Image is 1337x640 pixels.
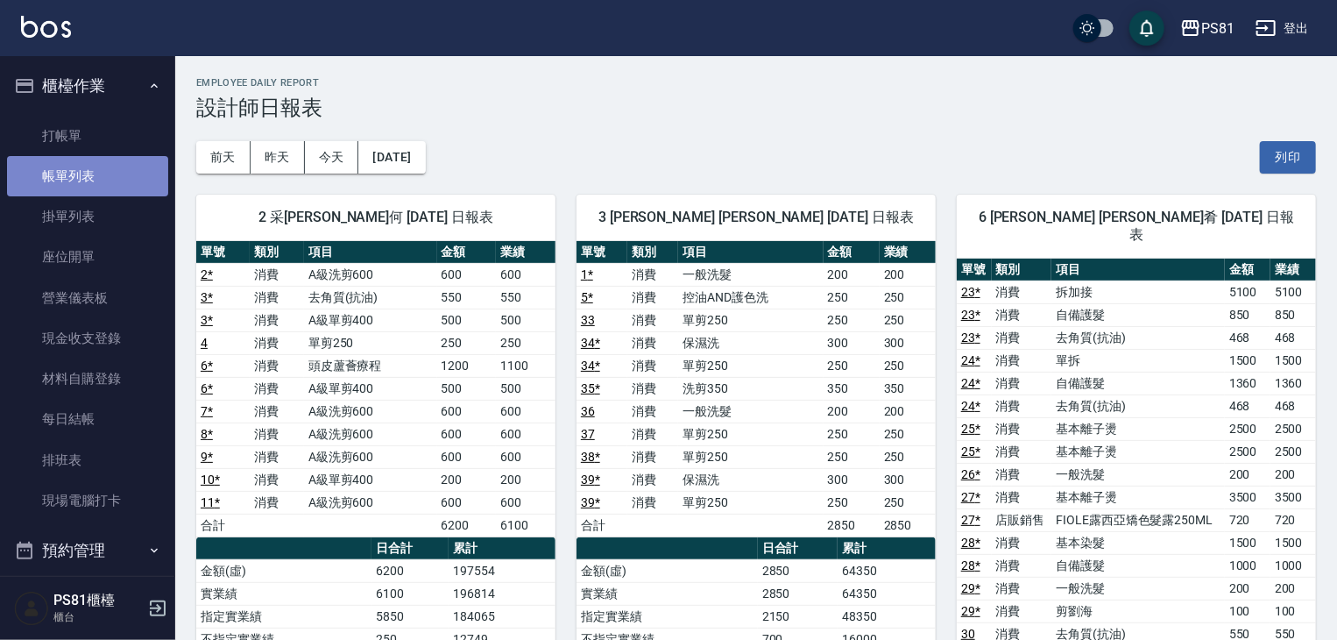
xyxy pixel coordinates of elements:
td: 6200 [437,514,497,537]
table: a dense table [577,241,936,537]
button: save [1129,11,1164,46]
td: 拆加接 [1051,281,1225,303]
td: 消費 [992,554,1052,577]
td: 200 [1270,577,1316,600]
th: 累計 [838,537,936,560]
td: 600 [437,491,497,514]
td: 48350 [838,605,936,628]
td: 實業績 [196,582,371,605]
td: 1000 [1225,554,1270,577]
td: 消費 [250,377,303,400]
td: 1200 [437,354,497,377]
td: 去角質(抗油) [304,286,437,309]
td: 200 [437,468,497,491]
td: 消費 [250,491,303,514]
td: A級洗剪600 [304,445,437,468]
td: 消費 [627,468,678,491]
td: 250 [437,331,497,354]
td: 洗剪350 [678,377,823,400]
td: 500 [437,309,497,331]
td: 200 [1225,463,1270,486]
td: 單剪250 [678,423,823,445]
td: 消費 [992,372,1052,395]
td: 5850 [371,605,449,628]
td: 250 [880,309,936,331]
td: 實業績 [577,582,758,605]
td: 350 [880,377,936,400]
th: 業績 [496,241,555,264]
td: A級單剪400 [304,309,437,331]
td: 1500 [1225,349,1270,372]
td: 保濕洗 [678,468,823,491]
a: 排班表 [7,440,168,480]
td: 2850 [758,559,838,582]
td: 消費 [992,349,1052,372]
td: 184065 [449,605,555,628]
a: 打帳單 [7,116,168,156]
td: 1500 [1225,531,1270,554]
td: 200 [1270,463,1316,486]
a: 座位開單 [7,237,168,277]
td: 600 [437,400,497,423]
td: 單剪250 [678,309,823,331]
td: 600 [496,491,555,514]
td: A級單剪400 [304,468,437,491]
td: 消費 [250,309,303,331]
td: 850 [1270,303,1316,326]
td: 250 [824,354,880,377]
p: 櫃台 [53,609,143,625]
button: 今天 [305,141,359,174]
button: PS81 [1173,11,1241,46]
td: 去角質(抗油) [1051,326,1225,349]
td: 1100 [496,354,555,377]
td: A級洗剪600 [304,423,437,445]
th: 類別 [250,241,303,264]
td: 去角質(抗油) [1051,395,1225,417]
td: 250 [824,445,880,468]
td: 250 [880,445,936,468]
td: A級洗剪600 [304,491,437,514]
td: 300 [880,331,936,354]
td: 消費 [250,354,303,377]
td: 單剪250 [678,354,823,377]
td: 消費 [992,577,1052,600]
td: 1360 [1270,372,1316,395]
td: 600 [437,445,497,468]
a: 4 [201,336,208,350]
td: 500 [496,377,555,400]
td: 550 [496,286,555,309]
th: 單號 [577,241,627,264]
a: 每日結帳 [7,399,168,439]
td: 消費 [627,423,678,445]
td: 2500 [1225,440,1270,463]
td: 2850 [758,582,838,605]
td: 消費 [250,423,303,445]
td: 消費 [992,600,1052,622]
td: 250 [880,423,936,445]
a: 33 [581,313,595,327]
th: 單號 [957,259,992,281]
td: A級單剪400 [304,377,437,400]
td: 消費 [627,331,678,354]
td: 200 [496,468,555,491]
td: 200 [880,400,936,423]
h3: 設計師日報表 [196,96,1316,120]
td: 消費 [627,400,678,423]
td: 200 [1225,577,1270,600]
td: 468 [1225,326,1270,349]
td: 消費 [992,303,1052,326]
td: 一般洗髮 [1051,463,1225,486]
td: 600 [496,445,555,468]
button: 報表及分析 [7,573,168,619]
td: FIOLE露西亞矯色髮露250ML [1051,508,1225,531]
td: 一般洗髮 [678,400,823,423]
th: 日合計 [371,537,449,560]
td: 300 [880,468,936,491]
td: 1500 [1270,531,1316,554]
td: 3500 [1270,486,1316,508]
td: 550 [437,286,497,309]
td: 消費 [992,463,1052,486]
td: 單剪250 [678,445,823,468]
td: 消費 [627,286,678,309]
td: 600 [496,423,555,445]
